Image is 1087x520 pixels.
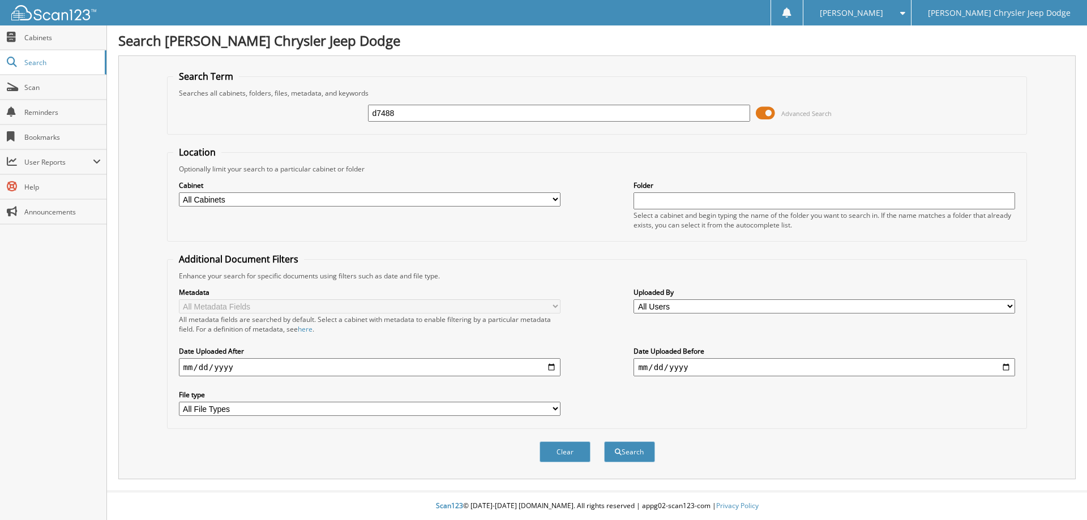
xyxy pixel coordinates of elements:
span: Scan [24,83,101,92]
label: Uploaded By [634,287,1015,297]
input: end [634,358,1015,376]
span: Cabinets [24,33,101,42]
div: © [DATE]-[DATE] [DOMAIN_NAME]. All rights reserved | appg02-scan123-com | [107,492,1087,520]
span: Bookmarks [24,132,101,142]
label: Date Uploaded After [179,346,560,356]
iframe: Chat Widget [1030,466,1087,520]
a: Privacy Policy [716,501,759,510]
label: Folder [634,181,1015,190]
button: Clear [540,441,590,462]
input: start [179,358,560,376]
span: Announcements [24,207,101,217]
div: Searches all cabinets, folders, files, metadata, and keywords [173,88,1021,98]
div: All metadata fields are searched by default. Select a cabinet with metadata to enable filtering b... [179,315,560,334]
img: scan123-logo-white.svg [11,5,96,20]
span: [PERSON_NAME] Chrysler Jeep Dodge [928,10,1071,16]
a: here [298,324,313,334]
span: [PERSON_NAME] [820,10,883,16]
span: User Reports [24,157,93,167]
label: File type [179,390,560,399]
div: Select a cabinet and begin typing the name of the folder you want to search in. If the name match... [634,210,1015,230]
legend: Search Term [173,70,239,83]
h1: Search [PERSON_NAME] Chrysler Jeep Dodge [118,31,1076,50]
label: Date Uploaded Before [634,346,1015,356]
div: Enhance your search for specific documents using filters such as date and file type. [173,271,1021,281]
span: Reminders [24,108,101,117]
span: Scan123 [436,501,463,510]
span: Advanced Search [781,109,832,118]
span: Search [24,58,99,67]
legend: Location [173,146,221,158]
div: Optionally limit your search to a particular cabinet or folder [173,164,1021,174]
button: Search [604,441,655,462]
legend: Additional Document Filters [173,253,304,265]
label: Cabinet [179,181,560,190]
label: Metadata [179,287,560,297]
span: Help [24,182,101,192]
